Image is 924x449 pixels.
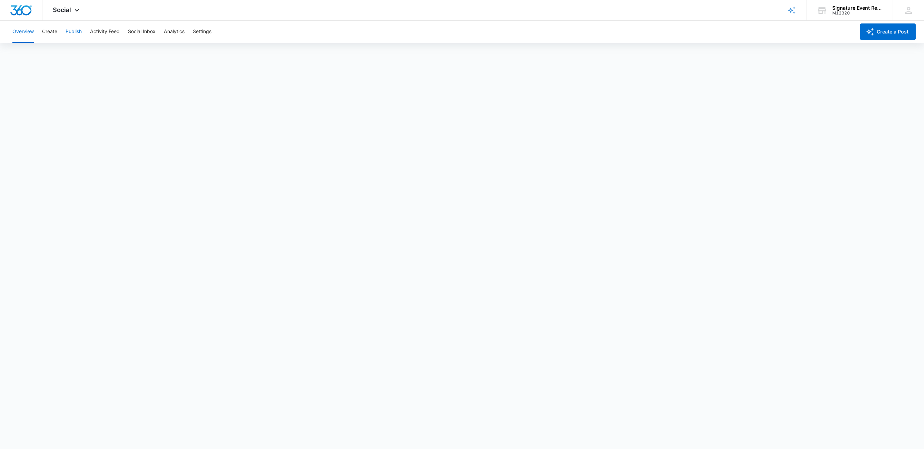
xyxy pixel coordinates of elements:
[42,21,57,43] button: Create
[53,6,71,13] span: Social
[832,5,883,11] div: account name
[12,21,34,43] button: Overview
[164,21,185,43] button: Analytics
[66,21,82,43] button: Publish
[128,21,156,43] button: Social Inbox
[193,21,211,43] button: Settings
[90,21,120,43] button: Activity Feed
[860,23,916,40] button: Create a Post
[832,11,883,16] div: account id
